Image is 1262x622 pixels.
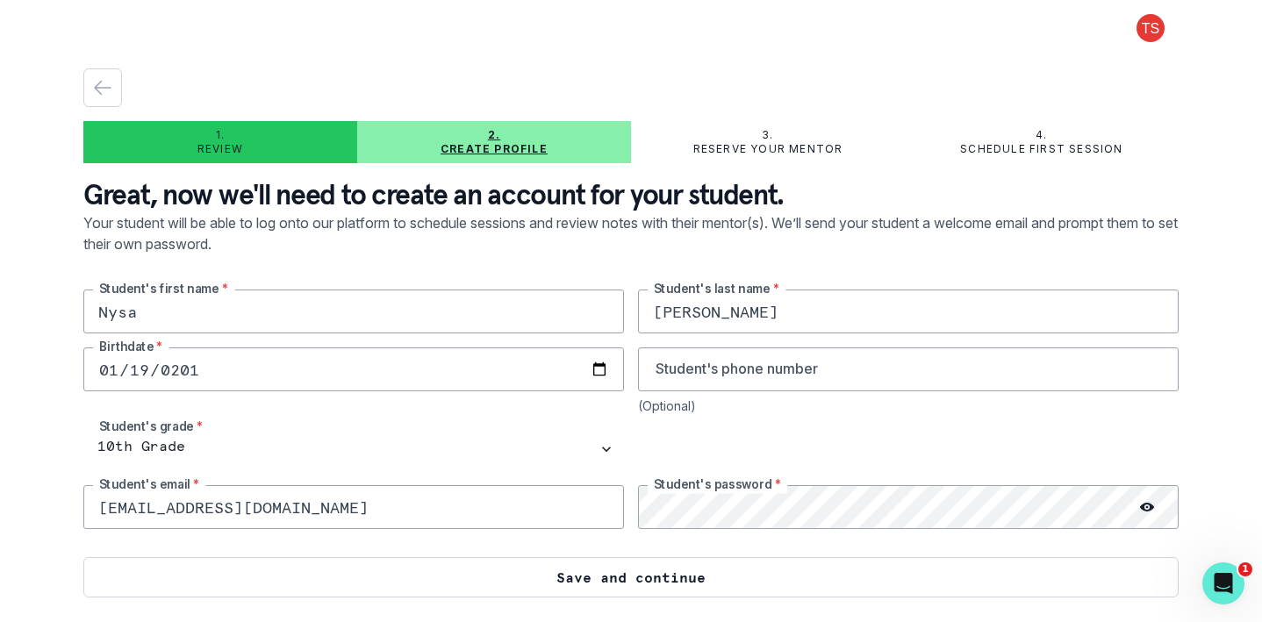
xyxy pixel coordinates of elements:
iframe: Intercom live chat [1202,562,1244,604]
p: 2. [488,128,500,142]
p: Great, now we'll need to create an account for your student. [83,177,1179,212]
p: 3. [762,128,773,142]
div: (Optional) [638,398,1179,413]
p: Schedule first session [960,142,1122,156]
p: Create profile [441,142,548,156]
span: 1 [1238,562,1252,576]
p: Your student will be able to log onto our platform to schedule sessions and review notes with the... [83,212,1179,290]
button: profile picture [1122,14,1179,42]
button: Save and continue [83,557,1179,597]
p: 4. [1036,128,1047,142]
p: Review [197,142,243,156]
p: 1. [216,128,225,142]
p: Reserve your mentor [693,142,843,156]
